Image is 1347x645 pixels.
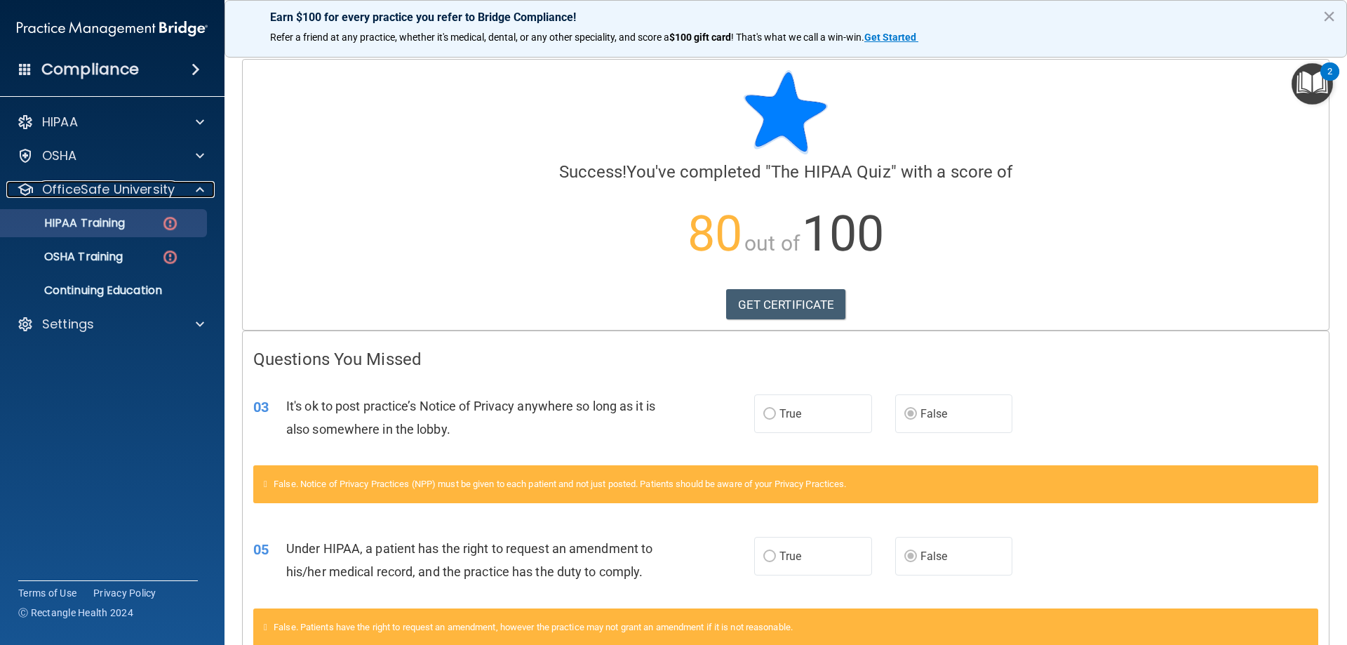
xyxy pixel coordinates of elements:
[731,32,864,43] span: ! That's what we call a win-win.
[1322,5,1336,27] button: Close
[779,550,801,563] span: True
[17,316,204,333] a: Settings
[17,181,204,198] a: OfficeSafe University
[744,231,800,255] span: out of
[17,147,204,164] a: OSHA
[253,541,269,558] span: 05
[920,550,948,563] span: False
[161,215,179,232] img: danger-circle.6113f641.png
[688,205,742,262] span: 80
[763,552,776,562] input: True
[42,147,77,164] p: OSHA
[771,162,890,182] span: The HIPAA Quiz
[161,248,179,266] img: danger-circle.6113f641.png
[18,586,76,600] a: Terms of Use
[17,114,204,131] a: HIPAA
[9,216,125,230] p: HIPAA Training
[41,60,139,79] h4: Compliance
[270,32,669,43] span: Refer a friend at any practice, whether it's medical, dental, or any other speciality, and score a
[559,162,627,182] span: Success!
[42,316,94,333] p: Settings
[253,399,269,415] span: 03
[253,163,1318,181] h4: You've completed " " with a score of
[286,541,652,579] span: Under HIPAA, a patient has the right to request an amendment to his/her medical record, and the p...
[9,284,201,298] p: Continuing Education
[270,11,1301,24] p: Earn $100 for every practice you refer to Bridge Compliance!
[9,250,123,264] p: OSHA Training
[904,409,917,420] input: False
[253,350,1318,368] h4: Questions You Missed
[18,606,133,620] span: Ⓒ Rectangle Health 2024
[920,407,948,420] span: False
[274,479,846,489] span: False. Notice of Privacy Practices (NPP) must be given to each patient and not just posted. Patie...
[779,407,801,420] span: True
[864,32,918,43] a: Get Started
[17,15,208,43] img: PMB logo
[669,32,731,43] strong: $100 gift card
[286,399,655,437] span: It's ok to post practice’s Notice of Privacy anywhere so long as it is also somewhere in the lobby.
[726,289,846,320] a: GET CERTIFICATE
[864,32,916,43] strong: Get Started
[42,114,78,131] p: HIPAA
[93,586,156,600] a: Privacy Policy
[763,409,776,420] input: True
[274,622,793,632] span: False. Patients have the right to request an amendment, however the practice may not grant an ame...
[802,205,884,262] span: 100
[1327,72,1332,90] div: 2
[904,552,917,562] input: False
[1292,63,1333,105] button: Open Resource Center, 2 new notifications
[744,70,828,154] img: blue-star-rounded.9d042014.png
[42,181,175,198] p: OfficeSafe University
